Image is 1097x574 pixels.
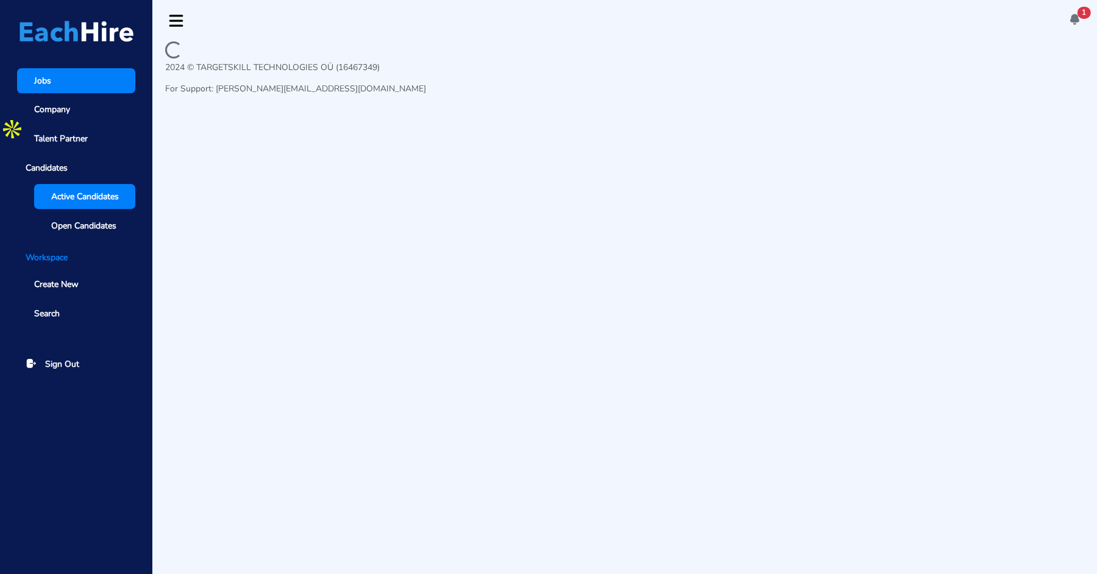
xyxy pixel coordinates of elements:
span: 1 [1077,7,1091,19]
a: 1 [1068,13,1081,29]
span: Candidates [17,155,135,180]
span: Search [34,307,60,320]
a: Company [17,97,135,122]
a: Create New [17,272,135,297]
img: Logo [20,21,133,42]
a: Open Candidates [34,213,135,238]
a: Search [17,301,135,326]
span: Create New [34,278,79,291]
span: Company [34,103,70,116]
span: Open Candidates [51,219,116,232]
li: Workspace [17,251,135,264]
span: Active Candidates [51,190,119,203]
p: 2024 © TARGETSKILL TECHNOLOGIES OÜ (16467349) [165,61,426,74]
p: For Support: [PERSON_NAME][EMAIL_ADDRESS][DOMAIN_NAME] [165,82,426,95]
a: Active Candidates [34,184,135,209]
span: Sign Out [45,358,79,370]
a: Jobs [17,68,135,93]
span: Jobs [34,74,51,87]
